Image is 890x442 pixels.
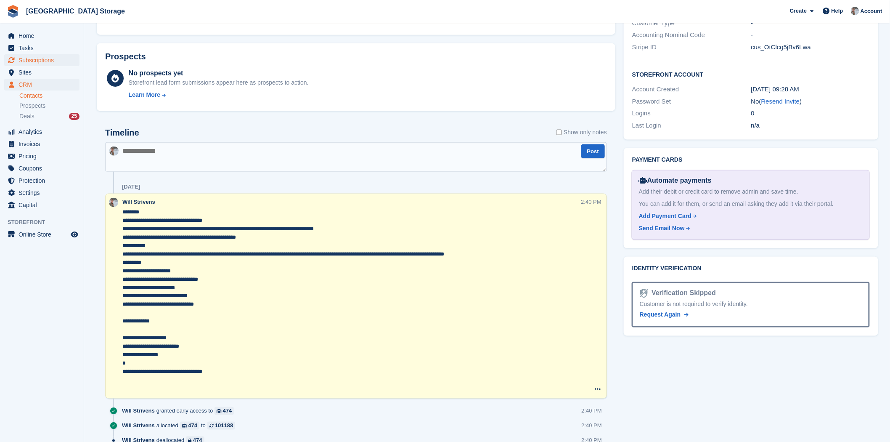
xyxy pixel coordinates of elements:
[109,198,118,207] img: Will Strivens
[832,7,843,15] span: Help
[639,212,859,221] a: Add Payment Card
[105,52,146,61] h2: Prospects
[122,422,155,430] span: Will Strivens
[556,128,607,137] label: Show only notes
[19,101,79,110] a: Prospects
[639,187,863,196] div: Add their debit or credit card to remove admin and save time.
[640,311,689,320] a: Request Again
[215,422,233,430] div: 101188
[851,7,859,15] img: Will Strivens
[19,162,69,174] span: Coupons
[639,176,863,186] div: Automate payments
[105,128,139,138] h2: Timeline
[19,112,79,121] a: Deals 25
[69,229,79,240] a: Preview store
[129,68,309,78] div: No prospects yet
[4,175,79,186] a: menu
[632,43,751,52] div: Stripe ID
[69,113,79,120] div: 25
[122,422,239,430] div: allocated to
[4,54,79,66] a: menu
[23,4,128,18] a: [GEOGRAPHIC_DATA] Storage
[639,212,691,221] div: Add Payment Card
[4,30,79,42] a: menu
[632,265,870,272] h2: Identity verification
[751,43,870,52] div: cus_OtClcg5jBv6Lwa
[581,144,605,158] button: Post
[19,199,69,211] span: Capital
[639,224,685,233] div: Send Email Now
[751,97,870,107] div: No
[632,109,751,118] div: Logins
[4,229,79,240] a: menu
[639,200,863,208] div: You can add it for them, or send an email asking they add it via their portal.
[761,98,800,105] a: Resend Invite
[19,30,69,42] span: Home
[759,98,802,105] span: ( )
[19,229,69,240] span: Online Store
[19,92,79,100] a: Contacts
[4,187,79,199] a: menu
[582,407,602,415] div: 2:40 PM
[19,79,69,91] span: CRM
[582,422,602,430] div: 2:40 PM
[19,187,69,199] span: Settings
[188,422,197,430] div: 474
[8,218,84,226] span: Storefront
[4,67,79,78] a: menu
[129,91,309,99] a: Learn More
[19,42,69,54] span: Tasks
[632,121,751,130] div: Last Login
[581,198,601,206] div: 2:40 PM
[632,157,870,163] h2: Payment cards
[7,5,19,18] img: stora-icon-8386f47178a22dfd0bd8f6a31ec36ba5ce8667c1dd55bd0f319d3a0aa187defe.svg
[751,30,870,40] div: -
[648,288,716,298] div: Verification Skipped
[129,91,160,99] div: Learn More
[751,85,870,94] div: [DATE] 09:28 AM
[109,146,119,156] img: Will Strivens
[19,67,69,78] span: Sites
[751,19,870,28] div: -
[19,175,69,186] span: Protection
[632,19,751,28] div: Customer Type
[19,150,69,162] span: Pricing
[207,422,235,430] a: 101188
[19,112,34,120] span: Deals
[790,7,807,15] span: Create
[122,407,238,415] div: granted early access to
[632,85,751,94] div: Account Created
[640,312,681,318] span: Request Again
[122,407,155,415] span: Will Strivens
[19,102,45,110] span: Prospects
[4,126,79,138] a: menu
[122,199,155,205] span: Will Strivens
[4,150,79,162] a: menu
[223,407,232,415] div: 474
[640,300,862,309] div: Customer is not required to verify identity.
[751,121,870,130] div: n/a
[632,97,751,107] div: Password Set
[215,407,234,415] a: 474
[129,78,309,87] div: Storefront lead form submissions appear here as prospects to action.
[640,289,648,298] img: Identity Verification Ready
[19,54,69,66] span: Subscriptions
[4,162,79,174] a: menu
[122,184,140,190] div: [DATE]
[632,30,751,40] div: Accounting Nominal Code
[556,128,562,137] input: Show only notes
[861,7,882,16] span: Account
[4,79,79,91] a: menu
[4,42,79,54] a: menu
[180,422,199,430] a: 474
[19,126,69,138] span: Analytics
[4,199,79,211] a: menu
[19,138,69,150] span: Invoices
[751,109,870,118] div: 0
[632,70,870,78] h2: Storefront Account
[4,138,79,150] a: menu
